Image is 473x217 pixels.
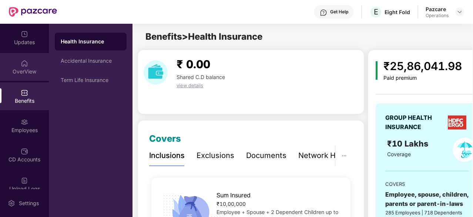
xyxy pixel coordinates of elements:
[298,150,363,161] div: Network Hospitals
[144,60,168,85] img: download
[177,57,210,71] span: ₹ 0.00
[387,139,430,148] span: ₹10 Lakhs
[374,7,378,16] span: E
[246,150,286,161] div: Documents
[376,61,378,80] img: icon
[149,150,185,161] div: Inclusions
[387,151,411,157] span: Coverage
[330,9,348,15] div: Get Help
[320,9,327,16] img: svg+xml;base64,PHN2ZyBpZD0iSGVscC0zMngzMiIgeG1sbnM9Imh0dHA6Ly93d3cudzMub3JnLzIwMDAvc3ZnIiB3aWR0aD...
[426,6,449,13] div: Pazcare
[197,150,234,161] div: Exclusions
[385,190,469,208] div: Employee, spouse, children, parents or parent-in-laws
[448,115,467,129] img: insurerLogo
[61,38,121,45] div: Health Insurance
[61,77,121,83] div: Term Life Insurance
[17,200,41,207] div: Settings
[149,133,181,144] span: Covers
[426,13,449,19] div: Operations
[61,58,121,64] div: Accidental Insurance
[21,118,28,126] img: svg+xml;base64,PHN2ZyBpZD0iRW1wbG95ZWVzIiB4bWxucz0iaHR0cDovL3d3dy53My5vcmcvMjAwMC9zdmciIHdpZHRoPS...
[21,177,28,184] img: svg+xml;base64,PHN2ZyBpZD0iVXBsb2FkX0xvZ3MiIGRhdGEtbmFtZT0iVXBsb2FkIExvZ3MiIHhtbG5zPSJodHRwOi8vd3...
[21,30,28,38] img: svg+xml;base64,PHN2ZyBpZD0iVXBkYXRlZCIgeG1sbnM9Imh0dHA6Ly93d3cudzMub3JnLzIwMDAvc3ZnIiB3aWR0aD0iMj...
[9,7,57,17] img: New Pazcare Logo
[8,200,15,207] img: svg+xml;base64,PHN2ZyBpZD0iU2V0dGluZy0yMHgyMCIgeG1sbnM9Imh0dHA6Ly93d3cudzMub3JnLzIwMDAvc3ZnIiB3aW...
[342,153,347,158] span: ellipsis
[457,9,463,15] img: svg+xml;base64,PHN2ZyBpZD0iRHJvcGRvd24tMzJ4MzIiIHhtbG5zPSJodHRwOi8vd3d3LnczLm9yZy8yMDAwL3N2ZyIgd2...
[385,113,445,132] div: GROUP HEALTH INSURANCE
[21,89,28,96] img: svg+xml;base64,PHN2ZyBpZD0iQmVuZWZpdHMiIHhtbG5zPSJodHRwOi8vd3d3LnczLm9yZy8yMDAwL3N2ZyIgd2lkdGg9Ij...
[217,191,251,200] span: Sum Insured
[21,60,28,67] img: svg+xml;base64,PHN2ZyBpZD0iSG9tZSIgeG1sbnM9Imh0dHA6Ly93d3cudzMub3JnLzIwMDAvc3ZnIiB3aWR0aD0iMjAiIG...
[385,180,469,188] div: COVERS
[177,74,225,80] span: Shared C.D balance
[21,148,28,155] img: svg+xml;base64,PHN2ZyBpZD0iQ0RfQWNjb3VudHMiIGRhdGEtbmFtZT0iQ0QgQWNjb3VudHMiIHhtbG5zPSJodHRwOi8vd3...
[383,57,462,75] div: ₹25,86,041.98
[385,9,410,16] div: Eight Fold
[145,31,262,42] span: Benefits > Health Insurance
[383,75,462,81] div: Paid premium
[177,82,203,88] span: view details
[336,145,353,166] button: ellipsis
[385,209,469,216] div: 285 Employees | 718 Dependents
[217,200,341,208] div: ₹10,00,000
